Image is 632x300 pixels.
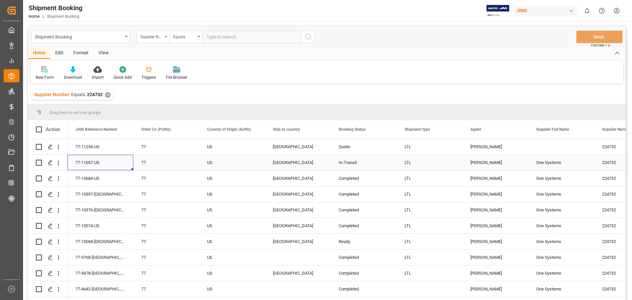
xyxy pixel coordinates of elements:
div: 77-10376-[GEOGRAPHIC_DATA] [67,202,133,218]
div: Press SPACE to select this row. [28,186,67,202]
div: 77 [141,155,191,170]
div: 77-9478-[GEOGRAPHIC_DATA] [67,265,133,281]
div: Completed [339,171,389,186]
div: 77 [141,139,191,154]
div: 77 [141,282,191,297]
div: One Systems [528,281,594,297]
div: One Systems [528,171,594,186]
div: Press SPACE to select this row. [28,139,67,155]
div: [GEOGRAPHIC_DATA] [273,203,323,218]
div: Press SPACE to select this row. [28,265,67,281]
div: 77 [141,250,191,265]
div: US [207,266,257,281]
span: Supplier Number [602,127,631,132]
div: LTL [405,203,455,218]
span: Supplier Number [34,92,69,97]
div: 77 [141,171,191,186]
div: Quick Add [114,74,132,80]
div: 77-11236-US [67,139,133,154]
div: LTL [405,139,455,154]
div: LTL [405,187,455,202]
div: Completed [339,282,389,297]
div: US [207,203,257,218]
div: Completed [339,250,389,265]
div: LTL [405,234,455,249]
div: Equals [173,32,196,40]
span: JAM Reference Number [75,127,117,132]
div: [GEOGRAPHIC_DATA] [273,187,323,202]
div: US [207,187,257,202]
div: Action [46,126,60,132]
div: Home [28,48,50,59]
div: Shipment Booking [35,32,123,41]
div: US [207,234,257,249]
div: [PERSON_NAME] [470,234,520,249]
div: Shipment Booking [29,3,82,13]
div: LTL [405,266,455,281]
div: One Systems [528,250,594,265]
div: [PERSON_NAME] [470,187,520,202]
button: Help Center [594,3,609,18]
div: Import [92,74,104,80]
div: 77-4642-[GEOGRAPHIC_DATA] [67,281,133,297]
div: [PERSON_NAME] [470,139,520,154]
div: [PERSON_NAME] [470,218,520,233]
div: 77-10068-[GEOGRAPHIC_DATA] [67,234,133,249]
div: LTL [405,155,455,170]
div: ✕ [105,92,111,98]
div: Press SPACE to select this row. [28,155,67,171]
div: Completed [339,203,389,218]
button: open menu [137,31,170,43]
div: [PERSON_NAME] [470,171,520,186]
div: 77 [141,203,191,218]
div: One Systems [528,202,594,218]
button: Save [576,31,622,43]
div: One Systems [528,155,594,170]
span: Order Co (Prefix) [141,127,171,132]
div: Completed [339,218,389,233]
div: Supplier Number [140,32,163,40]
div: In-Transit [339,155,389,170]
span: Shipment type [405,127,430,132]
div: One Systems [528,186,594,202]
div: One Systems [528,265,594,281]
div: LTL [405,250,455,265]
button: JIMS [514,4,580,17]
div: [GEOGRAPHIC_DATA] [273,139,323,154]
div: New Form [36,74,54,80]
div: US [207,218,257,233]
div: LTL [405,218,455,233]
span: Drag here to set row groups [50,110,101,115]
div: [GEOGRAPHIC_DATA] [273,266,323,281]
button: open menu [31,31,130,43]
div: Completed [339,187,389,202]
div: Triggers [142,74,156,80]
div: Format [68,48,93,59]
div: US [207,282,257,297]
div: [PERSON_NAME] [470,266,520,281]
div: 77 [141,234,191,249]
img: Exertis%20JAM%20-%20Email%20Logo.jpg_1722504956.jpg [487,5,509,16]
div: US [207,250,257,265]
button: open menu [170,31,202,43]
div: [PERSON_NAME] [470,155,520,170]
span: Equals [71,92,85,97]
div: 77 [141,218,191,233]
span: Ship to country [273,127,300,132]
div: Quote [339,139,389,154]
div: 77-10597-[GEOGRAPHIC_DATA] [67,186,133,202]
div: [PERSON_NAME] [470,250,520,265]
input: Type to search [202,31,301,43]
div: [GEOGRAPHIC_DATA] [273,155,323,170]
span: Ctrl/CMD + S [591,43,610,48]
div: [PERSON_NAME] [470,203,520,218]
div: Press SPACE to select this row. [28,171,67,186]
button: show 0 new notifications [580,3,594,18]
div: 77-11057-US [67,155,133,170]
span: Country of Origin (Suffix) [207,127,251,132]
div: File Browser [166,74,187,80]
div: Completed [339,266,389,281]
span: 224732 [87,92,103,97]
div: [GEOGRAPHIC_DATA] [273,171,323,186]
div: US [207,171,257,186]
